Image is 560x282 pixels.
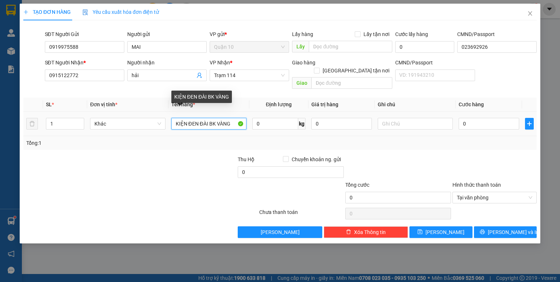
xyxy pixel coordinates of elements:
[210,30,289,38] div: VP gửi
[488,228,539,236] span: [PERSON_NAME] và In
[480,229,485,235] span: printer
[45,30,124,38] div: SĐT Người Gửi
[520,4,540,24] button: Close
[311,102,338,107] span: Giá trị hàng
[452,182,501,188] label: Hình thức thanh toán
[457,192,532,203] span: Tại văn phòng
[527,11,533,16] span: close
[82,9,88,15] img: icon
[395,31,428,37] label: Cước lấy hàng
[45,59,124,67] div: SĐT Người Nhận
[210,60,230,65] span: VP Nhận
[459,102,484,107] span: Cước hàng
[171,91,232,103] div: KIỆN ĐEN ĐÀI BK VÀNG
[375,98,456,112] th: Ghi chú
[289,155,344,163] span: Chuyển khoản ng. gửi
[292,31,313,37] span: Lấy hàng
[90,102,117,107] span: Đơn vị tính
[23,9,28,15] span: plus
[395,41,454,53] input: Cước lấy hàng
[417,229,423,235] span: save
[258,208,344,221] div: Chưa thanh toán
[26,118,38,130] button: delete
[311,77,392,89] input: Dọc đường
[292,41,309,52] span: Lấy
[292,60,315,65] span: Giao hàng
[214,41,285,52] span: Quận 10
[261,228,300,236] span: [PERSON_NAME]
[409,226,472,238] button: save[PERSON_NAME]
[171,118,246,130] input: VD: Bàn, Ghế
[309,41,392,52] input: Dọc đường
[525,121,533,127] span: plus
[311,118,372,130] input: 0
[214,70,285,81] span: Trạm 114
[94,118,161,129] span: Khác
[23,9,71,15] span: TẠO ĐƠN HÀNG
[346,229,351,235] span: delete
[197,72,202,78] span: user-add
[354,228,386,236] span: Xóa Thông tin
[82,9,159,15] span: Yêu cầu xuất hóa đơn điện tử
[457,30,537,38] div: CMND/Passport
[127,30,207,38] div: Người gửi
[320,67,392,75] span: [GEOGRAPHIC_DATA] tận nơi
[127,59,207,67] div: Người nhận
[266,102,292,107] span: Định lượng
[238,156,254,162] span: Thu Hộ
[474,226,537,238] button: printer[PERSON_NAME] và In
[46,102,52,107] span: SL
[292,77,311,89] span: Giao
[395,59,475,67] div: CMND/Passport
[361,30,392,38] span: Lấy tận nơi
[378,118,453,130] input: Ghi Chú
[345,182,369,188] span: Tổng cước
[324,226,408,238] button: deleteXóa Thông tin
[298,118,306,130] span: kg
[525,118,534,130] button: plus
[425,228,464,236] span: [PERSON_NAME]
[26,139,217,147] div: Tổng: 1
[238,226,322,238] button: [PERSON_NAME]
